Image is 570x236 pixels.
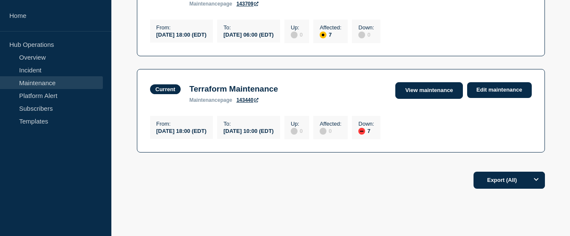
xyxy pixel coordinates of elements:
[358,32,365,38] div: disabled
[474,172,545,189] button: Export (All)
[395,82,462,99] a: View maintenance
[189,1,232,7] p: page
[467,82,532,98] a: Edit maintenance
[358,24,374,31] p: Down :
[224,24,274,31] p: To :
[236,1,258,7] a: 143709
[291,32,298,38] div: disabled
[320,32,326,38] div: affected
[291,128,298,135] div: disabled
[156,127,207,134] div: [DATE] 18:00 (EDT)
[236,97,258,103] a: 143440
[358,128,365,135] div: down
[156,86,176,92] div: Current
[189,1,220,7] span: maintenance
[358,121,374,127] p: Down :
[320,31,341,38] div: 7
[320,128,326,135] div: disabled
[291,31,303,38] div: 0
[224,31,274,38] div: [DATE] 06:00 (EDT)
[291,121,303,127] p: Up :
[189,97,232,103] p: page
[224,127,274,134] div: [DATE] 10:00 (EDT)
[189,84,278,94] h3: Terraform Maintenance
[320,127,341,135] div: 0
[156,24,207,31] p: From :
[291,24,303,31] p: Up :
[189,97,220,103] span: maintenance
[320,121,341,127] p: Affected :
[224,121,274,127] p: To :
[358,127,374,135] div: 7
[291,127,303,135] div: 0
[156,31,207,38] div: [DATE] 18:00 (EDT)
[528,172,545,189] button: Options
[358,31,374,38] div: 0
[156,121,207,127] p: From :
[320,24,341,31] p: Affected :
